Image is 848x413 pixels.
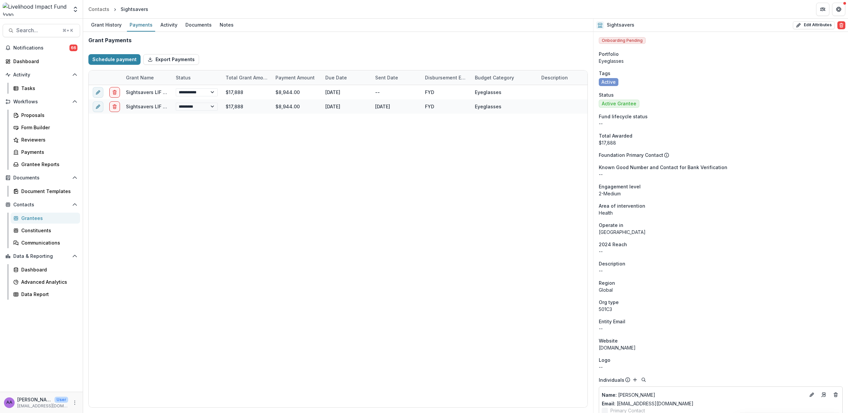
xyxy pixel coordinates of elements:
div: [DATE] [321,85,371,99]
span: Area of intervention [599,202,645,209]
button: Partners [816,3,829,16]
button: edit [93,87,103,98]
span: Total Awarded [599,132,632,139]
div: Disbursement Entity [421,70,471,85]
a: [DOMAIN_NAME] [599,345,636,351]
div: $17,888 [222,99,271,114]
div: Grantee Reports [21,161,75,168]
span: Data & Reporting [13,254,69,259]
span: Documents [13,175,69,181]
span: 66 [69,45,77,51]
div: Status [172,74,195,81]
span: Notifications [13,45,69,51]
span: Fund lifecycle status [599,113,648,120]
div: $8,944.00 [271,85,321,99]
a: Sightsavers LIF Grant [DATE]-[DATE] [126,89,209,95]
div: Documents [183,20,214,30]
button: Edit [808,391,816,399]
div: Reviewers [21,136,75,143]
div: Sent Date [371,70,421,85]
div: Linked Contingencies [587,74,646,81]
div: Payment Amount [271,74,319,81]
div: Notes [217,20,236,30]
div: Sightsavers [121,6,148,13]
div: Dashboard [13,58,75,65]
a: Go to contact [818,389,829,400]
p: [GEOGRAPHIC_DATA] [599,229,843,236]
p: [EMAIL_ADDRESS][DOMAIN_NAME] [17,403,68,409]
div: Due Date [321,70,371,85]
button: delete [109,87,120,98]
h2: Grant Payments [88,37,132,44]
div: Sent Date [371,74,402,81]
a: Name: [PERSON_NAME] [602,391,805,398]
a: Reviewers [11,134,80,145]
div: Budget Category [471,70,537,85]
span: 2024 Reach [599,241,627,248]
a: Payments [11,147,80,157]
div: Description [537,70,587,85]
button: delete [109,101,120,112]
a: Contacts [86,4,112,14]
span: Engagement level [599,183,641,190]
div: Dashboard [21,266,75,273]
span: Search... [16,27,58,34]
p: -- [599,120,843,127]
div: Communications [21,239,75,246]
div: $17,888 [599,139,843,146]
button: Delete [837,21,845,29]
div: Description [537,74,572,81]
button: Add [631,376,639,384]
span: Org type [599,299,619,306]
h2: Sightsavers [607,22,634,28]
a: Grantees [11,213,80,224]
button: Get Help [832,3,845,16]
a: Communications [11,237,80,248]
div: Grant Name [122,70,172,85]
p: Eyeglasses [599,57,843,64]
div: Tasks [21,85,75,92]
p: -- [599,171,843,178]
div: Form Builder [21,124,75,131]
div: Proposals [21,112,75,119]
p: -- [599,363,843,370]
div: Payment Amount [271,70,321,85]
div: Data Report [21,291,75,298]
p: User [54,397,68,403]
a: Dashboard [11,264,80,275]
div: FYD [425,103,434,110]
a: Dashboard [3,56,80,67]
div: Activity [158,20,180,30]
span: Name : [602,392,617,398]
button: Search... [3,24,80,37]
div: -- [599,325,843,332]
div: Grant History [88,20,124,30]
span: Known Good Number and Contact for Bank Verification [599,164,727,171]
div: Disbursement Entity [421,74,471,81]
span: Activity [13,72,69,78]
p: -- [599,248,843,255]
a: Sightsavers LIF Grant [DATE]-[DATE] [126,104,209,109]
button: Edit Attributes [793,21,835,29]
div: Constituents [21,227,75,234]
a: Tasks [11,83,80,94]
span: Operate in [599,222,623,229]
p: Foundation Primary Contact [599,152,663,158]
div: Grantees [21,215,75,222]
button: Open Documents [3,172,80,183]
div: Status [172,70,222,85]
div: Document Templates [21,188,75,195]
p: Health [599,209,843,216]
span: Active Grantee [602,101,636,107]
div: Total Grant Amount [222,70,271,85]
div: Payments [127,20,155,30]
div: Contacts [88,6,109,13]
div: $8,944.00 [271,99,321,114]
div: Due Date [321,74,351,81]
div: FYD [425,89,434,96]
button: Open Contacts [3,199,80,210]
